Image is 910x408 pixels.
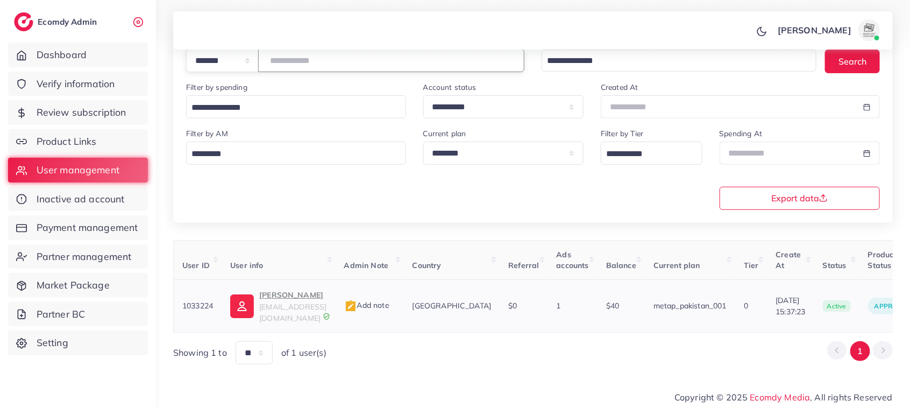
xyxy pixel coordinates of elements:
[38,17,99,27] h2: Ecomdy Admin
[37,307,86,321] span: Partner BC
[601,82,638,93] label: Created At
[259,289,326,301] p: [PERSON_NAME]
[744,261,759,270] span: Tier
[37,336,68,350] span: Setting
[557,301,561,311] span: 1
[8,158,148,182] a: User management
[601,142,702,165] div: Search for option
[674,391,893,404] span: Copyright © 2025
[14,12,33,31] img: logo
[602,146,688,163] input: Search for option
[542,50,816,72] div: Search for option
[8,302,148,327] a: Partner BC
[653,261,700,270] span: Current plan
[14,12,99,31] a: logoEcomdy Admin
[827,341,893,361] ul: Pagination
[186,142,406,165] div: Search for option
[344,261,389,270] span: Admin Note
[606,301,619,311] span: $40
[423,82,477,93] label: Account status
[413,261,442,270] span: Country
[188,100,392,116] input: Search for option
[8,72,148,96] a: Verify information
[8,187,148,212] a: Inactive ad account
[173,347,227,359] span: Showing 1 to
[186,128,228,139] label: Filter by AM
[37,163,119,177] span: User management
[8,43,148,67] a: Dashboard
[823,300,851,312] span: active
[8,273,148,298] a: Market Package
[37,77,115,91] span: Verify information
[186,82,247,93] label: Filter by spending
[423,128,466,139] label: Current plan
[776,250,801,270] span: Create At
[8,330,148,355] a: Setting
[259,302,326,322] span: [EMAIL_ADDRESS][DOMAIN_NAME]
[230,261,263,270] span: User info
[868,250,897,270] span: Product Status
[771,194,828,202] span: Export data
[230,289,326,323] a: [PERSON_NAME][EMAIL_ADDRESS][DOMAIN_NAME]
[8,215,148,240] a: Payment management
[543,53,802,69] input: Search for option
[37,221,138,235] span: Payment management
[858,19,880,41] img: avatar
[720,187,880,210] button: Export data
[744,301,748,311] span: 0
[750,392,811,403] a: Ecomdy Media
[557,250,589,270] span: Ads accounts
[37,192,125,206] span: Inactive ad account
[601,128,643,139] label: Filter by Tier
[37,48,87,62] span: Dashboard
[186,95,406,118] div: Search for option
[8,244,148,269] a: Partner management
[188,146,392,163] input: Search for option
[776,295,805,317] span: [DATE] 15:37:23
[413,301,492,311] span: [GEOGRAPHIC_DATA]
[37,278,110,292] span: Market Package
[778,24,851,37] p: [PERSON_NAME]
[182,301,213,311] span: 1033224
[850,341,870,361] button: Go to page 1
[8,129,148,154] a: Product Links
[230,294,254,318] img: ic-user-info.36bf1079.svg
[37,105,126,119] span: Review subscription
[823,261,847,270] span: Status
[772,19,884,41] a: [PERSON_NAME]avatar
[182,261,210,270] span: User ID
[606,261,636,270] span: Balance
[653,301,727,311] span: metap_pakistan_001
[281,347,326,359] span: of 1 user(s)
[344,300,389,310] span: Add note
[323,313,330,320] img: 9CAL8B2pu8EFxCJHYAAAAldEVYdGRhdGU6Y3JlYXRlADIwMjItMTItMDlUMDQ6NTg6MzkrMDA6MDBXSlgLAAAAJXRFWHRkYXR...
[825,50,880,73] button: Search
[37,135,97,149] span: Product Links
[344,300,357,313] img: admin_note.cdd0b510.svg
[37,250,132,264] span: Partner management
[508,301,517,311] span: $0
[720,128,763,139] label: Spending At
[811,391,893,404] span: , All rights Reserved
[508,261,539,270] span: Referral
[8,100,148,125] a: Review subscription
